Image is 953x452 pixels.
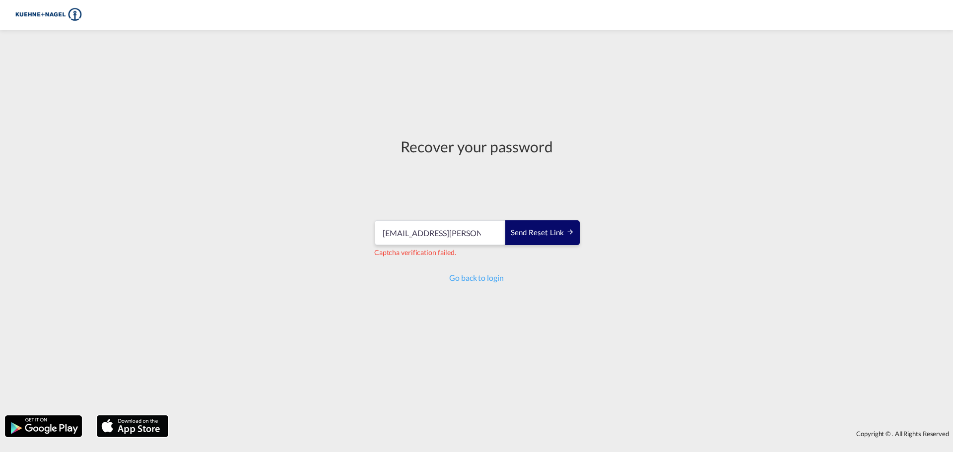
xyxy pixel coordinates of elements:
[401,167,552,205] iframe: reCAPTCHA
[374,248,456,257] span: Captcha verification failed.
[566,228,574,236] md-icon: icon-arrow-right
[15,4,82,26] img: 36441310f41511efafde313da40ec4a4.png
[4,414,83,438] img: google.png
[375,220,506,245] input: Email
[173,425,953,442] div: Copyright © . All Rights Reserved
[505,220,580,245] button: SEND RESET LINK
[511,227,574,239] div: Send reset link
[449,273,503,282] a: Go back to login
[96,414,169,438] img: apple.png
[373,136,580,157] div: Recover your password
